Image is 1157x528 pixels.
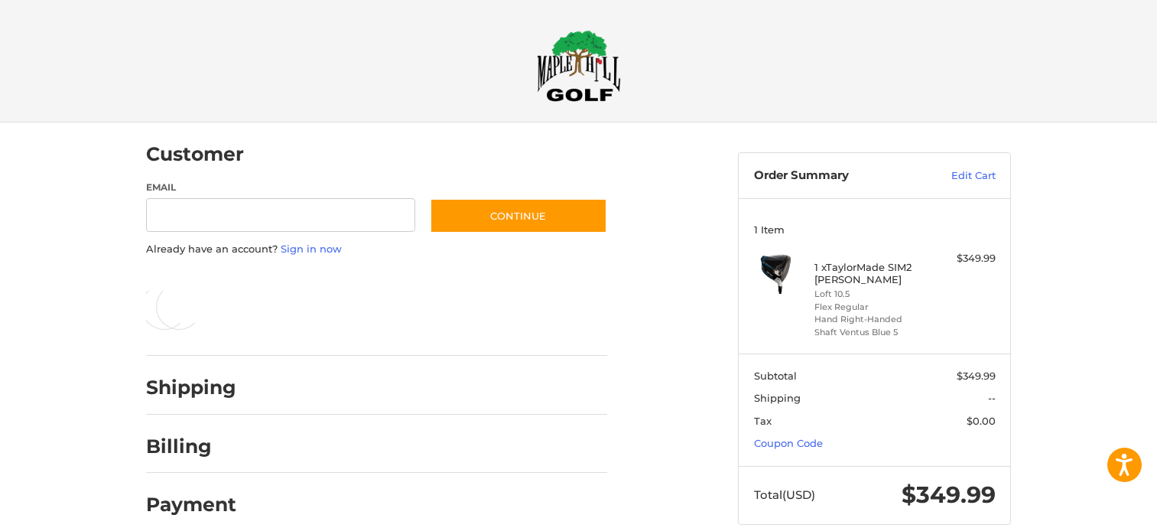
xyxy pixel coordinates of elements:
[430,198,607,233] button: Continue
[281,243,342,255] a: Sign in now
[754,168,918,184] h3: Order Summary
[935,251,996,266] div: $349.99
[988,392,996,404] span: --
[754,392,801,404] span: Shipping
[146,242,607,257] p: Already have an account?
[814,313,931,326] li: Hand Right-Handed
[967,415,996,427] span: $0.00
[537,30,621,102] img: Maple Hill Golf
[814,326,931,339] li: Shaft Ventus Blue 5
[1031,487,1157,528] iframe: Google Customer Reviews
[146,435,236,458] h2: Billing
[902,481,996,509] span: $349.99
[146,493,236,517] h2: Payment
[814,288,931,301] li: Loft 10.5
[918,168,996,184] a: Edit Cart
[814,261,931,286] h4: 1 x TaylorMade SIM2 [PERSON_NAME]
[754,437,823,449] a: Coupon Code
[754,415,772,427] span: Tax
[754,223,996,236] h3: 1 Item
[814,301,931,314] li: Flex Regular
[146,376,236,399] h2: Shipping
[146,181,415,194] label: Email
[146,142,244,166] h2: Customer
[754,487,815,502] span: Total (USD)
[754,370,797,382] span: Subtotal
[957,370,996,382] span: $349.99
[15,462,181,513] iframe: Gorgias live chat messenger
